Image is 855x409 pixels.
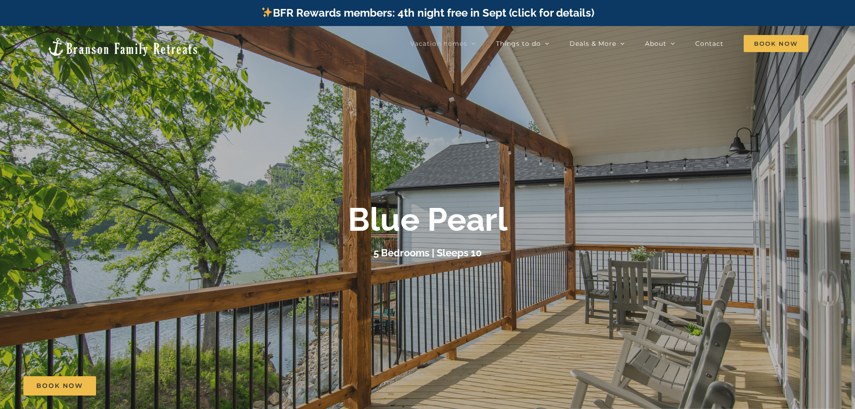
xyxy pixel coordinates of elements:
a: BFR Rewards members: 4th night free in Sept (click for details) [261,6,594,19]
span: Contact [695,40,723,47]
a: Deals & More [570,35,625,53]
span: About [645,40,666,47]
a: About [645,35,675,53]
img: ✨ [262,7,272,18]
h3: 5 Bedrooms | Sleeps 10 [373,247,482,259]
a: Contact [695,35,723,53]
nav: Main Menu [410,35,808,53]
span: Book Now [36,382,83,390]
a: Book Now [23,376,96,396]
a: Things to do [496,35,549,53]
span: Book Now [744,35,808,52]
img: Branson Family Retreats Logo [47,37,199,57]
a: Vacation homes [410,35,476,53]
span: Deals & More [570,40,616,47]
span: Vacation homes [410,40,467,47]
span: Things to do [496,40,541,47]
b: Blue Pearl [348,200,508,238]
